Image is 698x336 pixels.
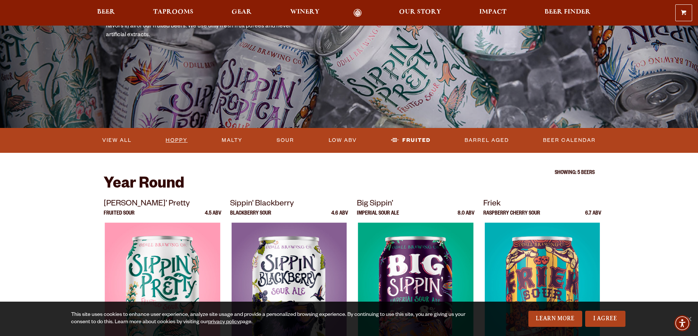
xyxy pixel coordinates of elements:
[585,311,625,327] a: I Agree
[544,9,591,15] span: Beer Finder
[148,9,198,17] a: Taprooms
[230,211,271,223] p: Blackberry Sour
[274,132,297,149] a: Sour
[230,198,348,211] p: Sippin’ Blackberry
[290,9,320,15] span: Winery
[585,211,601,223] p: 6.7 ABV
[153,9,193,15] span: Taprooms
[462,132,512,149] a: Barrel Aged
[106,14,293,40] p: Peaches, Mangos, Grapefruit and so much more. Explore the myriad flavors in all of our fruited be...
[232,9,252,15] span: Gear
[674,315,690,331] div: Accessibility Menu
[104,198,222,211] p: [PERSON_NAME]’ Pretty
[99,132,134,149] a: View All
[540,9,595,17] a: Beer Finder
[104,176,595,194] h2: Year Round
[357,198,475,211] p: Big Sippin’
[104,170,595,176] p: Showing: 5 Beers
[483,211,540,223] p: Raspberry Cherry Sour
[227,9,256,17] a: Gear
[458,211,474,223] p: 8.0 ABV
[344,9,372,17] a: Odell Home
[394,9,446,17] a: Our Story
[208,320,240,325] a: privacy policy
[205,211,221,223] p: 4.5 ABV
[388,132,433,149] a: Fruited
[474,9,511,17] a: Impact
[326,132,360,149] a: Low ABV
[357,211,399,223] p: Imperial Sour Ale
[483,198,601,211] p: Friek
[399,9,441,15] span: Our Story
[285,9,324,17] a: Winery
[97,9,115,15] span: Beer
[219,132,245,149] a: Malty
[92,9,120,17] a: Beer
[479,9,506,15] span: Impact
[528,311,582,327] a: Learn More
[163,132,191,149] a: Hoppy
[540,132,599,149] a: Beer Calendar
[104,211,134,223] p: Fruited Sour
[331,211,348,223] p: 4.6 ABV
[71,312,468,326] div: This site uses cookies to enhance user experience, analyze site usage and provide a personalized ...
